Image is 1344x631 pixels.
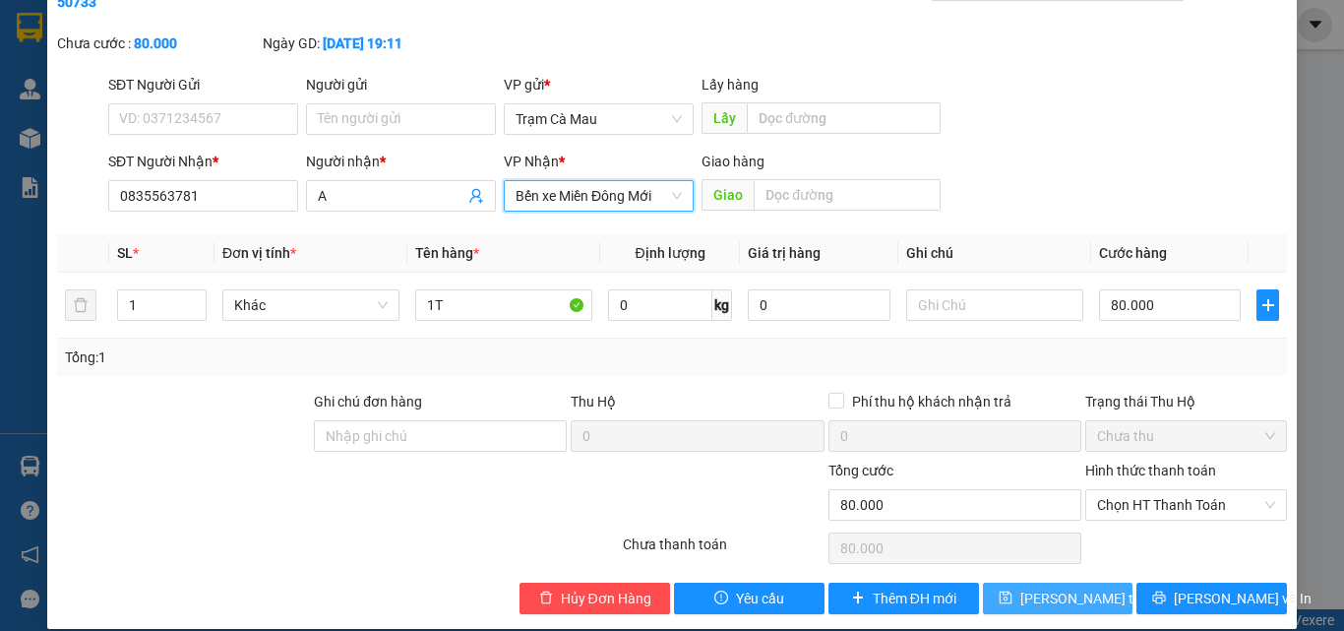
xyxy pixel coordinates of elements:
div: Người gửi [306,74,496,95]
span: Tổng cước [828,463,893,478]
span: user-add [468,188,484,204]
span: Yêu cầu [736,588,784,609]
span: Hủy Đơn Hàng [561,588,651,609]
div: Trạng thái Thu Hộ [1085,391,1287,412]
input: Dọc đường [754,179,941,211]
span: Phí thu hộ khách nhận trả [844,391,1019,412]
span: printer [1152,591,1166,606]
span: Cước hàng [1099,245,1167,261]
span: Chọn HT Thanh Toán [1097,490,1275,520]
span: Lấy [702,102,747,134]
span: SL [117,245,133,261]
b: [DATE] 19:11 [323,35,402,51]
button: deleteHủy Đơn Hàng [519,583,670,614]
button: exclamation-circleYêu cầu [674,583,825,614]
label: Ghi chú đơn hàng [314,394,422,410]
label: Hình thức thanh toán [1085,463,1216,478]
span: Đơn vị tính [222,245,296,261]
button: plusThêm ĐH mới [828,583,979,614]
span: delete [539,591,553,606]
span: Khác [234,290,388,320]
span: plus [851,591,865,606]
div: Người nhận [306,151,496,172]
span: Thu Hộ [571,394,616,410]
span: Giá trị hàng [748,245,821,261]
input: Ghi chú đơn hàng [314,420,567,452]
span: Trạm Cà Mau [516,104,682,134]
span: Bến xe Miền Đông Mới [516,181,682,211]
span: Lấy hàng [702,77,759,93]
b: 80.000 [134,35,177,51]
span: [PERSON_NAME] thay đổi [1020,588,1178,609]
div: VP gửi [504,74,694,95]
input: Dọc đường [747,102,941,134]
span: Giao hàng [702,154,764,169]
span: VP Nhận [504,154,559,169]
span: exclamation-circle [714,591,728,606]
div: Ngày GD: [263,32,464,54]
div: SĐT Người Nhận [108,151,298,172]
button: save[PERSON_NAME] thay đổi [983,583,1133,614]
div: Tổng: 1 [65,347,520,368]
div: Chưa cước : [57,32,259,54]
div: SĐT Người Gửi [108,74,298,95]
span: save [999,591,1012,606]
input: VD: Bàn, Ghế [415,289,592,321]
div: Chưa thanh toán [621,534,826,568]
span: kg [712,289,732,321]
th: Ghi chú [898,234,1091,273]
span: plus [1257,297,1278,313]
span: Chưa thu [1097,421,1275,451]
button: printer[PERSON_NAME] và In [1136,583,1287,614]
span: Định lượng [635,245,704,261]
span: [PERSON_NAME] và In [1174,588,1312,609]
span: Thêm ĐH mới [873,588,956,609]
input: Ghi Chú [906,289,1083,321]
span: Giao [702,179,754,211]
button: delete [65,289,96,321]
span: Tên hàng [415,245,479,261]
button: plus [1256,289,1279,321]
